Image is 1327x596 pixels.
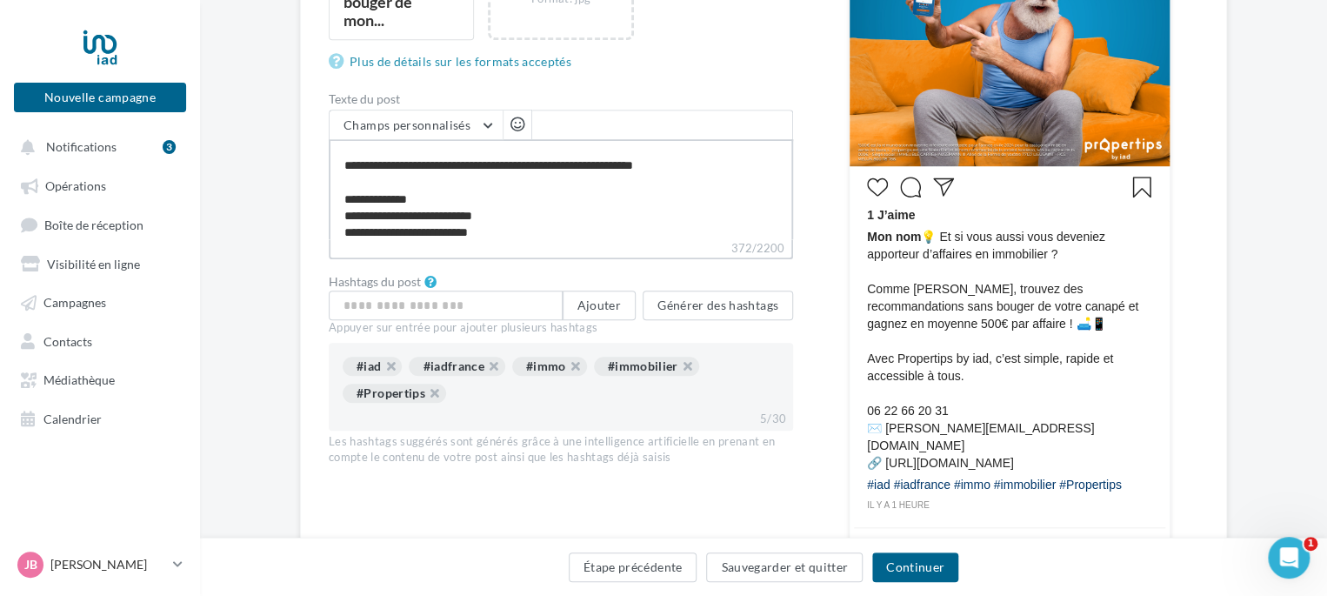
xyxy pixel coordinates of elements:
[329,51,578,72] a: Plus de détails sur les formats acceptés
[330,110,503,140] button: Champs personnalisés
[10,402,190,433] a: Calendrier
[569,552,697,582] button: Étape précédente
[867,206,1152,228] div: 1 J’aime
[329,434,793,465] div: Les hashtags suggérés sont générés grâce à une intelligence artificielle en prenant en compte le ...
[563,291,636,320] button: Ajouter
[594,357,699,376] div: #immobilier
[47,256,140,271] span: Visibilité en ligne
[1304,537,1317,551] span: 1
[43,333,92,348] span: Contacts
[867,228,1152,472] span: 💡 Et si vous aussi vous deveniez apporteur d’affaires en immobilier ? Comme [PERSON_NAME], trouve...
[10,169,190,200] a: Opérations
[14,548,186,581] a: JB [PERSON_NAME]
[10,131,183,162] button: Notifications 3
[867,498,1152,513] div: il y a 1 heure
[10,285,190,317] a: Campagnes
[512,357,587,376] div: #immo
[10,325,190,356] a: Contacts
[43,411,102,425] span: Calendrier
[44,217,143,231] span: Boîte de réception
[867,230,921,244] span: Mon nom
[343,117,470,132] span: Champs personnalisés
[10,363,190,394] a: Médiathèque
[1268,537,1310,579] iframe: Intercom live chat
[1131,177,1152,198] svg: Enregistrer
[43,295,106,310] span: Campagnes
[872,552,958,582] button: Continuer
[706,552,863,582] button: Sauvegarder et quitter
[45,178,106,193] span: Opérations
[329,320,793,336] div: Appuyer sur entrée pour ajouter plusieurs hashtags
[409,357,505,376] div: #iadfrance
[46,139,117,154] span: Notifications
[14,83,186,112] button: Nouvelle campagne
[43,372,115,387] span: Médiathèque
[343,357,402,376] div: #iad
[329,276,421,288] label: Hashtags du post
[867,177,888,198] svg: J’aime
[329,239,793,259] label: 372/2200
[343,384,446,403] div: #Propertips
[329,93,793,105] label: Texte du post
[50,556,166,573] p: [PERSON_NAME]
[753,408,793,431] div: 5/30
[643,291,793,320] button: Générer des hashtags
[10,247,190,278] a: Visibilité en ligne
[10,208,190,240] a: Boîte de réception
[933,177,954,198] svg: Partager la publication
[900,177,921,198] svg: Commenter
[867,476,1122,498] div: #iad #iadfrance #immo #immobilier #Propertips
[163,140,176,154] div: 3
[24,556,37,573] span: JB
